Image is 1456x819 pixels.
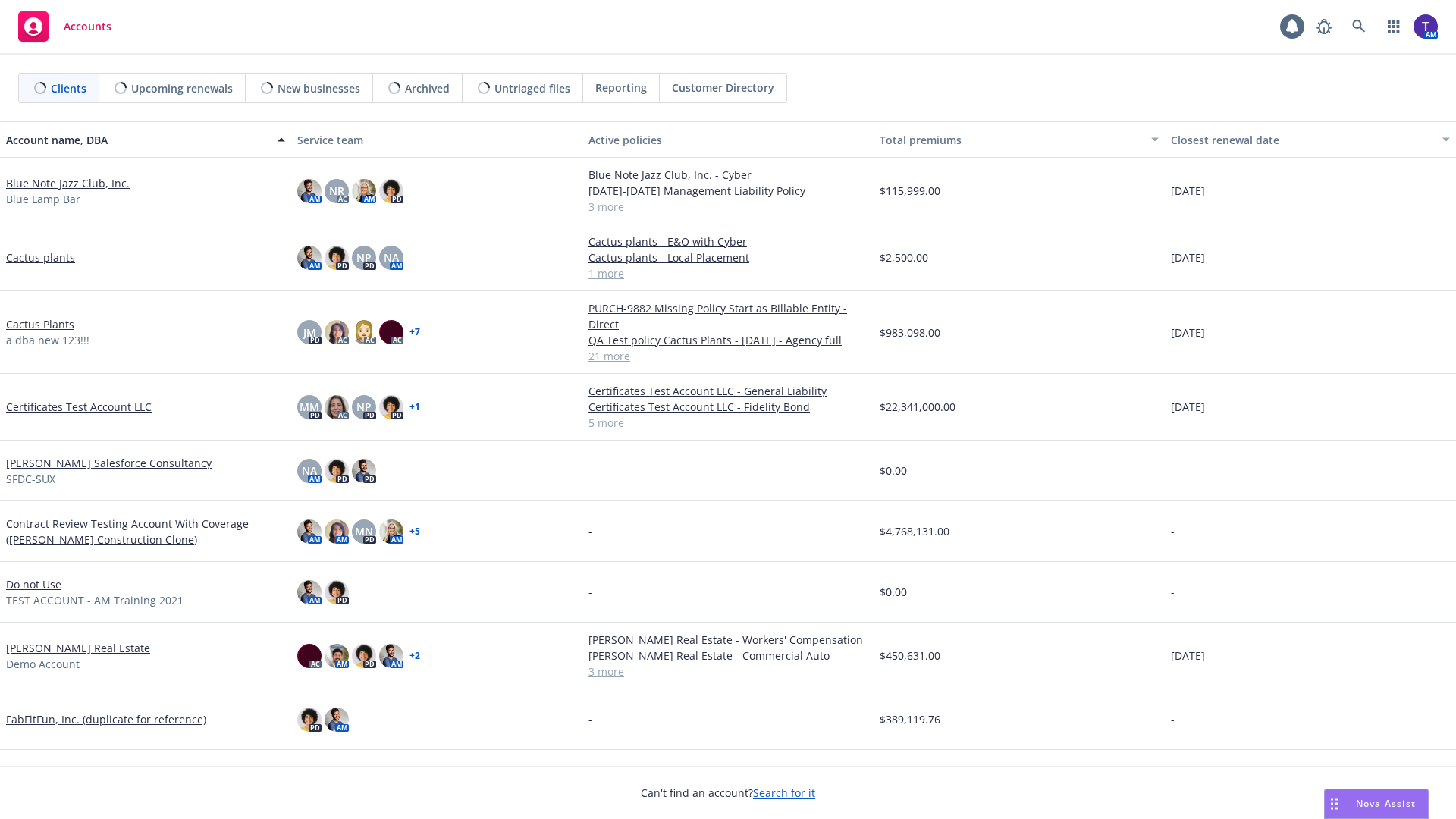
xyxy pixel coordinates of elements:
[64,20,111,33] span: Accounts
[6,576,61,592] a: Do not Use
[588,265,868,281] a: 1 more
[325,395,349,419] img: photo
[1356,797,1416,810] span: Nova Assist
[595,80,647,96] span: Reporting
[6,592,184,608] span: TEST ACCOUNT - AM Training 2021
[300,399,319,415] span: MM
[588,584,592,600] span: -
[1171,648,1205,664] span: [DATE]
[588,183,868,199] a: [DATE]-[DATE] Management Liability Policy
[1379,11,1409,42] a: Switch app
[588,348,868,364] a: 21 more
[588,332,868,348] a: QA Test policy Cactus Plants - [DATE] - Agency full
[6,455,212,471] a: [PERSON_NAME] Salesforce Consultancy
[409,527,420,536] a: + 5
[588,632,868,648] a: [PERSON_NAME] Real Estate - Workers' Compensation
[297,519,322,544] img: photo
[6,175,130,191] a: Blue Note Jazz Club, Inc.
[12,5,118,48] a: Accounts
[1171,249,1205,265] span: [DATE]
[325,246,349,270] img: photo
[588,132,868,148] div: Active policies
[880,523,949,539] span: $4,768,131.00
[753,786,815,800] a: Search for it
[1414,14,1438,39] img: photo
[297,708,322,732] img: photo
[325,519,349,544] img: photo
[880,711,940,727] span: $389,119.76
[325,580,349,604] img: photo
[641,785,815,801] span: Can't find an account?
[352,179,376,203] img: photo
[588,711,592,727] span: -
[1171,711,1175,727] span: -
[880,648,940,664] span: $450,631.00
[6,516,285,548] a: Contract Review Testing Account With Coverage ([PERSON_NAME] Construction Clone)
[880,249,928,265] span: $2,500.00
[588,167,868,183] a: Blue Note Jazz Club, Inc. - Cyber
[6,132,268,148] div: Account name, DBA
[6,471,55,487] span: SFDC-SUX
[379,179,403,203] img: photo
[880,132,1142,148] div: Total premiums
[6,711,206,727] a: FabFitFun, Inc. (duplicate for reference)
[325,644,349,668] img: photo
[588,463,592,479] span: -
[1171,399,1205,415] span: [DATE]
[325,320,349,344] img: photo
[588,249,868,265] a: Cactus plants - Local Placement
[588,664,868,679] a: 3 more
[1171,132,1433,148] div: Closest renewal date
[302,463,317,479] span: NA
[297,644,322,668] img: photo
[356,399,372,415] span: NP
[409,651,420,661] a: + 2
[379,644,403,668] img: photo
[880,325,940,340] span: $983,098.00
[384,249,399,265] span: NA
[588,648,868,664] a: [PERSON_NAME] Real Estate - Commercial Auto
[303,325,316,340] span: JM
[588,399,868,415] a: Certificates Test Account LLC - Fidelity Bond
[672,80,774,96] span: Customer Directory
[494,80,570,96] span: Untriaged files
[1171,584,1175,600] span: -
[325,459,349,483] img: photo
[409,328,420,337] a: + 7
[6,316,74,332] a: Cactus Plants
[6,332,89,348] span: a dba new 123!!!
[6,191,80,207] span: Blue Lamp Bar
[352,644,376,668] img: photo
[325,708,349,732] img: photo
[588,234,868,249] a: Cactus plants - E&O with Cyber
[291,121,582,158] button: Service team
[379,320,403,344] img: photo
[6,656,80,672] span: Demo Account
[582,121,874,158] button: Active policies
[51,80,86,96] span: Clients
[131,80,233,96] span: Upcoming renewals
[297,132,576,148] div: Service team
[880,463,907,479] span: $0.00
[1344,11,1374,42] a: Search
[1171,463,1175,479] span: -
[356,249,372,265] span: NP
[1171,183,1205,199] span: [DATE]
[297,580,322,604] img: photo
[6,399,152,415] a: Certificates Test Account LLC
[329,183,344,199] span: NR
[405,80,450,96] span: Archived
[6,249,75,265] a: Cactus plants
[1171,523,1175,539] span: -
[409,403,420,412] a: + 1
[588,523,592,539] span: -
[352,459,376,483] img: photo
[880,584,907,600] span: $0.00
[1325,789,1344,818] div: Drag to move
[1165,121,1456,158] button: Closest renewal date
[880,183,940,199] span: $115,999.00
